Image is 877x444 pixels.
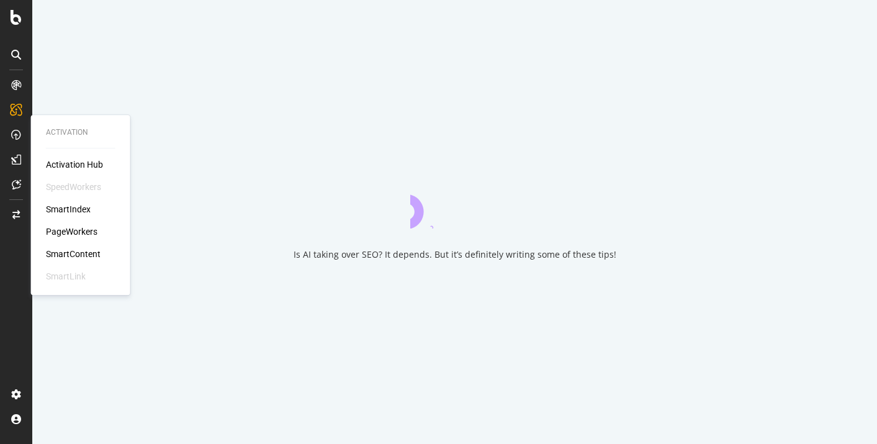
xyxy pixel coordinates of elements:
a: SmartIndex [46,203,91,215]
div: animation [410,184,500,229]
a: Activation Hub [46,158,103,171]
a: SmartContent [46,248,101,260]
div: Is AI taking over SEO? It depends. But it’s definitely writing some of these tips! [294,248,616,261]
div: SmartLink [46,270,86,283]
div: Activation [46,127,115,138]
div: SpeedWorkers [46,181,101,193]
a: PageWorkers [46,225,97,238]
